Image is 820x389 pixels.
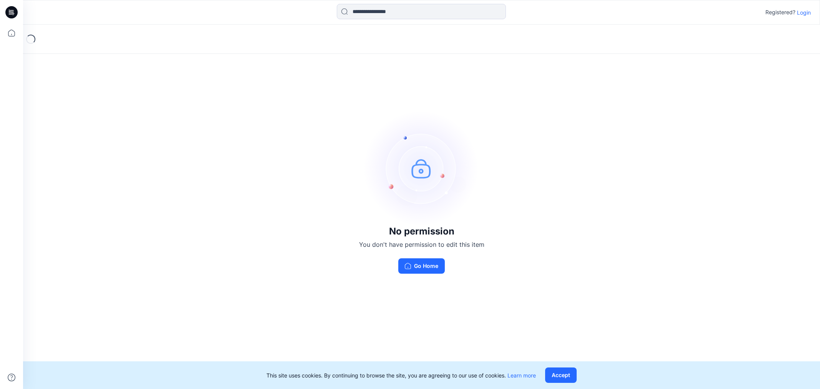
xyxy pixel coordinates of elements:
[545,367,577,383] button: Accept
[359,240,484,249] p: You don't have permission to edit this item
[359,226,484,237] h3: No permission
[364,111,479,226] img: no-perm.svg
[266,371,536,379] p: This site uses cookies. By continuing to browse the site, you are agreeing to our use of cookies.
[398,258,445,274] button: Go Home
[797,8,811,17] p: Login
[765,8,795,17] p: Registered?
[507,372,536,379] a: Learn more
